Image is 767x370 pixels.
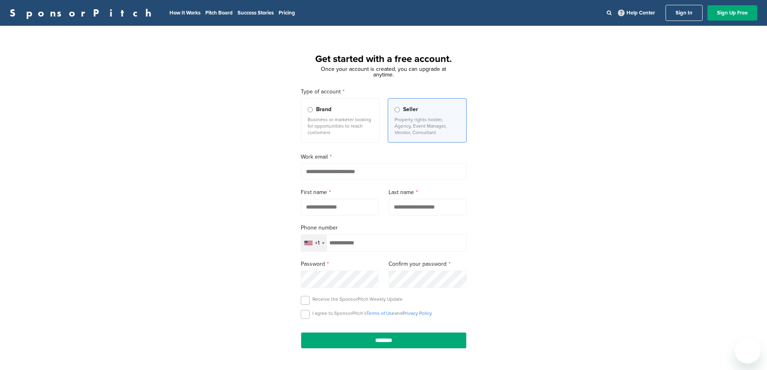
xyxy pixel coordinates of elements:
a: Sign Up Free [707,5,757,21]
label: Confirm your password [389,260,467,269]
a: Pitch Board [205,10,233,16]
a: How It Works [170,10,201,16]
span: Brand [316,105,331,114]
a: Pricing [279,10,295,16]
p: Business or marketer looking for opportunities to reach customers [308,116,373,136]
p: Receive the SponsorPitch Weekly Update [312,296,403,302]
label: Type of account [301,87,467,96]
a: Privacy Policy [403,310,432,316]
div: Selected country [301,235,327,251]
h1: Get started with a free account. [291,52,476,66]
span: Once your account is created, you can upgrade at anytime. [321,66,446,78]
span: Seller [403,105,418,114]
label: Last name [389,188,467,197]
label: Work email [301,153,467,161]
a: Terms of Use [366,310,395,316]
input: Seller Property rights holder, Agency, Event Manager, Vendor, Consultant [395,107,400,112]
p: I agree to SponsorPitch’s and [312,310,432,316]
label: Password [301,260,379,269]
p: Property rights holder, Agency, Event Manager, Vendor, Consultant [395,116,460,136]
label: Phone number [301,223,467,232]
a: Help Center [616,8,657,18]
a: SponsorPitch [10,8,157,18]
a: Success Stories [238,10,274,16]
iframe: Button to launch messaging window [735,338,761,364]
input: Brand Business or marketer looking for opportunities to reach customers [308,107,313,112]
a: Sign In [666,5,703,21]
div: +1 [315,240,320,246]
label: First name [301,188,379,197]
